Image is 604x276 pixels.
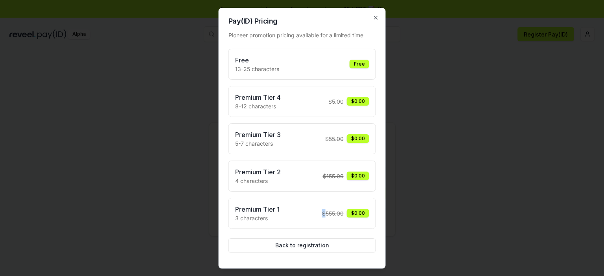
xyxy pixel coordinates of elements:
div: $0.00 [347,97,369,106]
h2: Pay(ID) Pricing [228,18,376,25]
button: Back to registration [228,238,376,252]
div: Free [350,60,369,68]
h3: Premium Tier 3 [235,130,281,139]
h3: Premium Tier 1 [235,205,280,214]
h3: Premium Tier 2 [235,167,281,177]
h3: Free [235,55,279,65]
span: $ 55.00 [325,135,344,143]
p: 3 characters [235,214,280,222]
p: 8-12 characters [235,102,281,110]
span: $ 555.00 [322,209,344,218]
div: Pioneer promotion pricing available for a limited time [228,31,376,39]
div: $0.00 [347,209,369,218]
div: $0.00 [347,134,369,143]
h3: Premium Tier 4 [235,93,281,102]
p: 13-25 characters [235,65,279,73]
span: $ 155.00 [323,172,344,180]
p: 5-7 characters [235,139,281,148]
span: $ 5.00 [328,97,344,106]
p: 4 characters [235,177,281,185]
div: $0.00 [347,172,369,180]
